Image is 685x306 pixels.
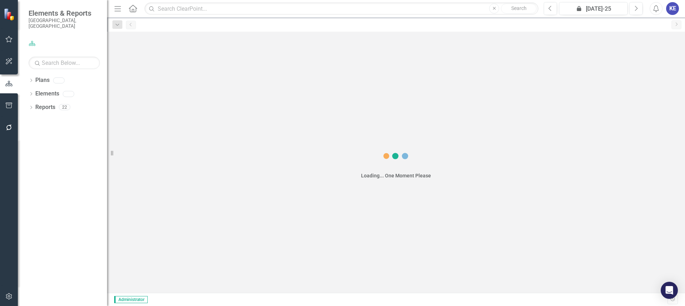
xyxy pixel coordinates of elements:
button: [DATE]-25 [559,2,628,15]
a: Plans [35,76,50,84]
input: Search ClearPoint... [144,2,538,15]
div: 22 [59,104,70,110]
img: ClearPoint Strategy [4,8,16,21]
div: Loading... One Moment Please [361,172,431,179]
button: Search [501,4,537,14]
div: [DATE]-25 [562,5,625,13]
span: Elements & Reports [29,9,100,17]
span: Administrator [114,296,148,303]
div: Open Intercom Messenger [661,282,678,299]
button: KE [666,2,679,15]
a: Reports [35,103,55,111]
a: Elements [35,90,59,98]
input: Search Below... [29,57,100,69]
small: [GEOGRAPHIC_DATA], [GEOGRAPHIC_DATA] [29,17,100,29]
span: Search [511,5,527,11]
